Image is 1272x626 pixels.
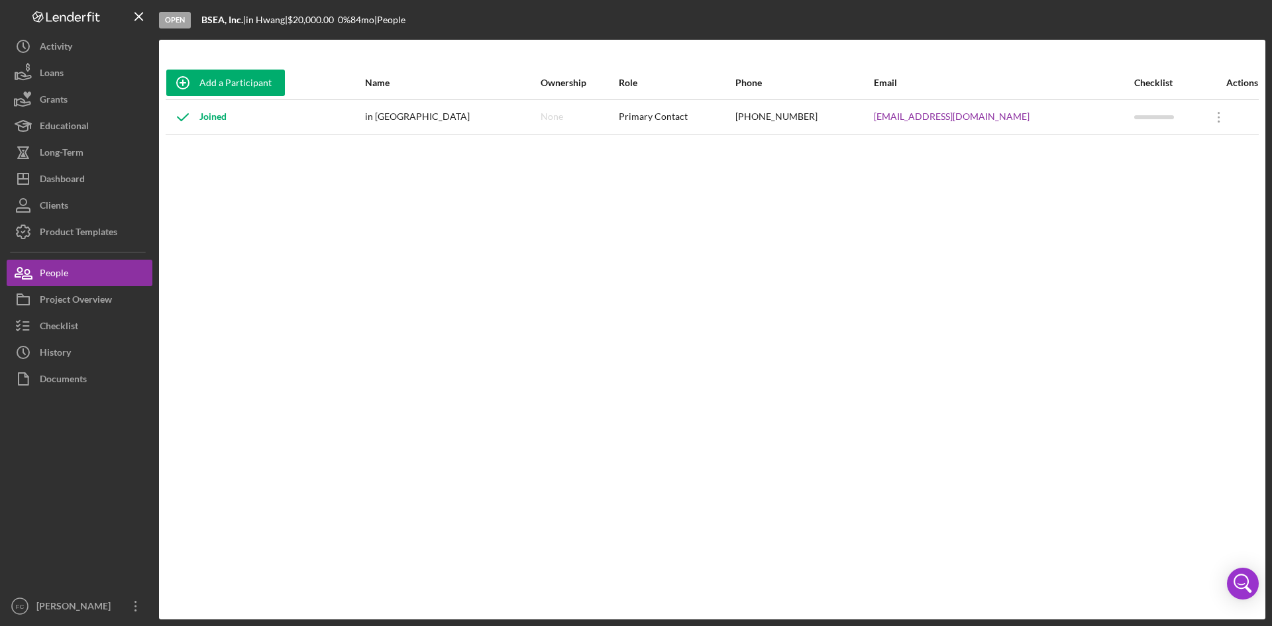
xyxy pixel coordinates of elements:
div: in [GEOGRAPHIC_DATA] [365,101,539,134]
div: Ownership [541,78,617,88]
button: Educational [7,113,152,139]
div: Open Intercom Messenger [1227,568,1259,600]
div: Long-Term [40,139,83,169]
div: Phone [735,78,873,88]
button: People [7,260,152,286]
div: | People [374,15,405,25]
div: 0 % [338,15,350,25]
div: Add a Participant [199,70,272,96]
div: Product Templates [40,219,117,248]
div: | [201,15,246,25]
button: Clients [7,192,152,219]
div: Project Overview [40,286,112,316]
div: 84 mo [350,15,374,25]
button: Documents [7,366,152,392]
div: Checklist [1134,78,1201,88]
div: Primary Contact [619,101,734,134]
div: Checklist [40,313,78,342]
button: Checklist [7,313,152,339]
div: Documents [40,366,87,395]
button: Product Templates [7,219,152,245]
div: Educational [40,113,89,142]
button: Dashboard [7,166,152,192]
button: Loans [7,60,152,86]
button: Activity [7,33,152,60]
b: BSEA, Inc. [201,14,243,25]
a: [EMAIL_ADDRESS][DOMAIN_NAME] [874,111,1030,122]
div: People [40,260,68,289]
div: Actions [1202,78,1258,88]
div: Loans [40,60,64,89]
div: None [541,111,563,122]
button: Add a Participant [166,70,285,96]
div: Dashboard [40,166,85,195]
div: Name [365,78,539,88]
text: FC [16,603,25,610]
div: [PERSON_NAME] [33,593,119,623]
div: $20,000.00 [288,15,338,25]
button: Project Overview [7,286,152,313]
div: Grants [40,86,68,116]
div: Activity [40,33,72,63]
div: Email [874,78,1133,88]
div: Role [619,78,734,88]
div: in Hwang | [246,15,288,25]
button: Grants [7,86,152,113]
div: [PHONE_NUMBER] [735,101,873,134]
button: Long-Term [7,139,152,166]
div: History [40,339,71,369]
button: History [7,339,152,366]
button: FC[PERSON_NAME] [7,593,152,619]
div: Open [159,12,191,28]
div: Joined [166,101,227,134]
div: Clients [40,192,68,222]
